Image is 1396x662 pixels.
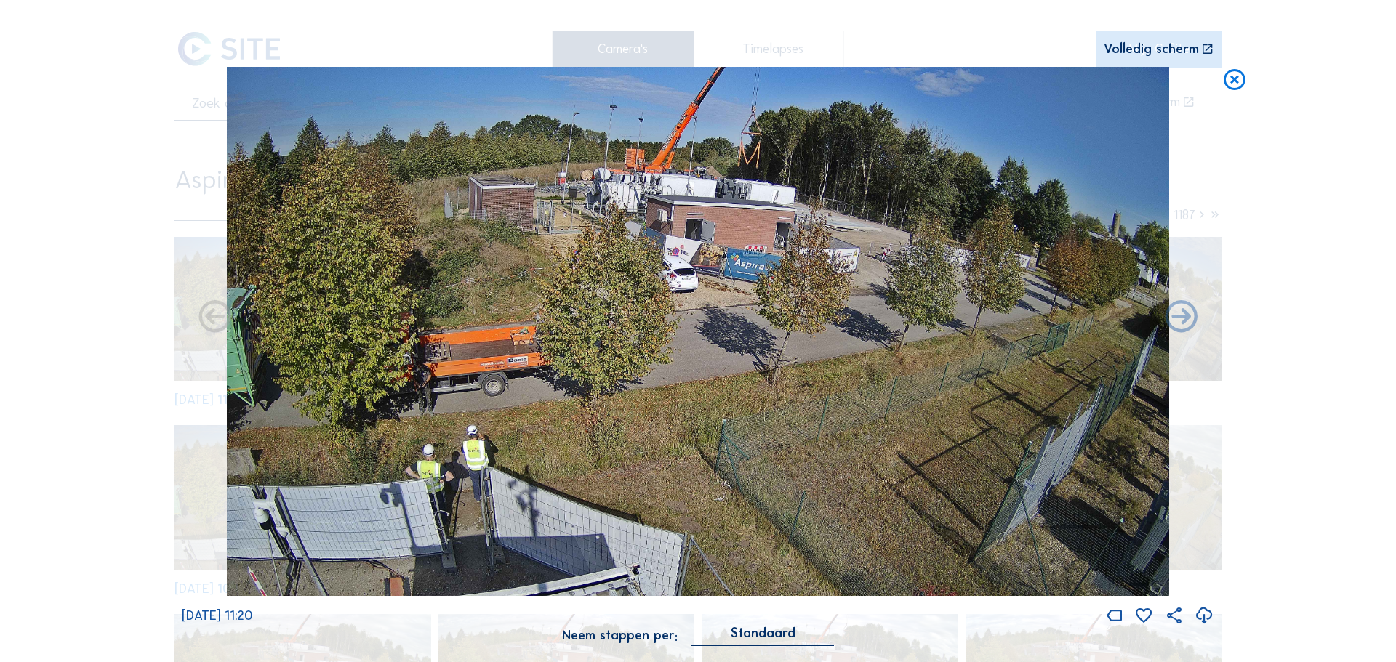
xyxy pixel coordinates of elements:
[196,298,234,337] i: Forward
[562,629,678,642] div: Neem stappen per:
[182,607,253,623] span: [DATE] 11:20
[1104,43,1199,57] div: Volledig scherm
[691,626,834,646] div: Standaard
[1162,298,1200,337] i: Back
[731,626,795,639] div: Standaard
[227,67,1169,597] img: Image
